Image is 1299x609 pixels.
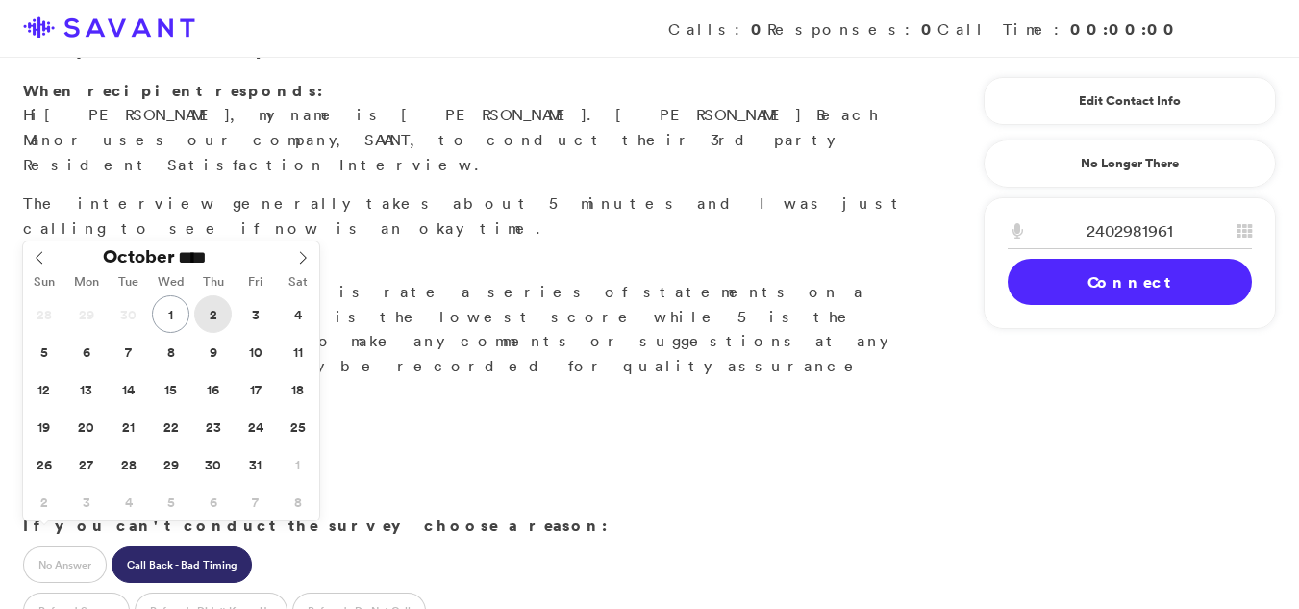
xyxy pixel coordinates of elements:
[279,445,316,483] span: November 1, 2025
[235,276,277,289] span: Fri
[237,483,274,520] span: November 7, 2025
[25,370,62,408] span: October 12, 2025
[1008,259,1252,305] a: Connect
[23,191,911,241] p: The interview generally takes about 5 minutes and I was just calling to see if now is an okay time.
[67,295,105,333] span: September 29, 2025
[25,295,62,333] span: September 28, 2025
[237,295,274,333] span: October 3, 2025
[110,295,147,333] span: September 30, 2025
[152,445,189,483] span: October 29, 2025
[152,370,189,408] span: October 15, 2025
[67,370,105,408] span: October 13, 2025
[152,333,189,370] span: October 8, 2025
[194,370,232,408] span: October 16, 2025
[23,80,323,101] strong: When recipient responds:
[23,276,65,289] span: Sun
[25,408,62,445] span: October 19, 2025
[25,483,62,520] span: November 2, 2025
[192,276,235,289] span: Thu
[279,333,316,370] span: October 11, 2025
[152,483,189,520] span: November 5, 2025
[112,546,252,583] label: Call Back - Bad Timing
[194,333,232,370] span: October 9, 2025
[23,546,107,583] label: No Answer
[152,295,189,333] span: October 1, 2025
[103,247,175,266] span: October
[194,295,232,333] span: October 2, 2025
[194,483,232,520] span: November 6, 2025
[110,333,147,370] span: October 7, 2025
[194,445,232,483] span: October 30, 2025
[150,276,192,289] span: Wed
[110,370,147,408] span: October 14, 2025
[23,515,608,536] strong: If you can't conduct the survey choose a reason:
[23,255,911,403] p: Great. What you'll do is rate a series of statements on a scale of 1 to 5. 1 is the lowest score ...
[237,445,274,483] span: October 31, 2025
[67,408,105,445] span: October 20, 2025
[67,445,105,483] span: October 27, 2025
[1008,86,1252,116] a: Edit Contact Info
[1070,18,1180,39] strong: 00:00:00
[108,276,150,289] span: Tue
[277,276,319,289] span: Sat
[237,333,274,370] span: October 10, 2025
[751,18,767,39] strong: 0
[67,483,105,520] span: November 3, 2025
[237,370,274,408] span: October 17, 2025
[921,18,937,39] strong: 0
[175,247,244,267] input: Year
[237,408,274,445] span: October 24, 2025
[110,445,147,483] span: October 28, 2025
[110,408,147,445] span: October 21, 2025
[279,370,316,408] span: October 18, 2025
[279,295,316,333] span: October 4, 2025
[194,408,232,445] span: October 23, 2025
[67,333,105,370] span: October 6, 2025
[44,105,230,124] span: [PERSON_NAME]
[110,483,147,520] span: November 4, 2025
[25,333,62,370] span: October 5, 2025
[152,408,189,445] span: October 22, 2025
[65,276,108,289] span: Mon
[23,79,911,177] p: Hi , my name is [PERSON_NAME]. [PERSON_NAME] Beach Manor uses our company, SAVANT, to conduct the...
[279,408,316,445] span: October 25, 2025
[279,483,316,520] span: November 8, 2025
[25,445,62,483] span: October 26, 2025
[984,140,1276,188] a: No Longer There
